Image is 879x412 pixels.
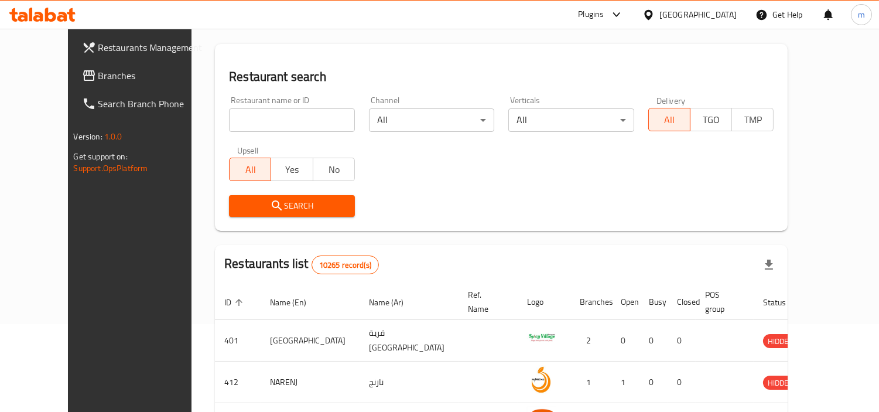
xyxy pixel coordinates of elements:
td: 0 [668,320,696,362]
td: 0 [639,320,668,362]
th: Closed [668,284,696,320]
span: Yes [276,161,308,178]
span: HIDDEN [763,335,798,348]
th: Busy [639,284,668,320]
div: All [508,108,634,132]
td: NARENJ [261,362,360,403]
a: Branches [73,62,215,90]
span: m [858,8,865,21]
td: قرية [GEOGRAPHIC_DATA] [360,320,459,362]
td: 1 [570,362,611,403]
span: Version: [74,129,102,144]
span: Name (En) [270,295,321,309]
span: HIDDEN [763,376,798,390]
td: نارنج [360,362,459,403]
td: 2 [570,320,611,362]
td: [GEOGRAPHIC_DATA] [261,320,360,362]
div: Export file [755,251,783,279]
div: All [369,108,495,132]
span: ID [224,295,247,309]
span: All [234,161,266,178]
th: Branches [570,284,611,320]
button: All [229,158,271,181]
label: Upsell [237,146,259,154]
span: All [654,111,686,128]
a: Support.OpsPlatform [74,161,148,176]
div: [GEOGRAPHIC_DATA] [659,8,737,21]
span: Name (Ar) [369,295,419,309]
a: Restaurants Management [73,33,215,62]
span: 10265 record(s) [312,260,378,271]
button: Yes [271,158,313,181]
td: 0 [639,362,668,403]
span: POS group [705,288,740,316]
span: Search Branch Phone [98,97,206,111]
button: No [313,158,355,181]
span: Status [763,295,801,309]
input: Search for restaurant name or ID.. [229,108,355,132]
th: Open [611,284,639,320]
button: TMP [731,108,774,131]
h2: Restaurants list [224,255,379,274]
span: Branches [98,69,206,83]
label: Delivery [656,96,686,104]
div: Plugins [578,8,604,22]
th: Logo [518,284,570,320]
h2: Restaurant search [229,68,774,86]
span: Search [238,199,346,213]
span: TMP [737,111,769,128]
button: All [648,108,690,131]
td: 0 [668,362,696,403]
img: Spicy Village [527,324,556,353]
td: 1 [611,362,639,403]
span: Get support on: [74,149,128,164]
span: TGO [695,111,727,128]
td: 401 [215,320,261,362]
div: Total records count [312,256,379,274]
span: Restaurants Management [98,40,206,55]
span: Ref. Name [468,288,504,316]
td: 0 [611,320,639,362]
span: 1.0.0 [104,129,122,144]
a: Search Branch Phone [73,90,215,118]
td: 412 [215,362,261,403]
div: HIDDEN [763,376,798,390]
img: NARENJ [527,365,556,394]
button: Search [229,195,355,217]
button: TGO [690,108,732,131]
span: No [318,161,350,178]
